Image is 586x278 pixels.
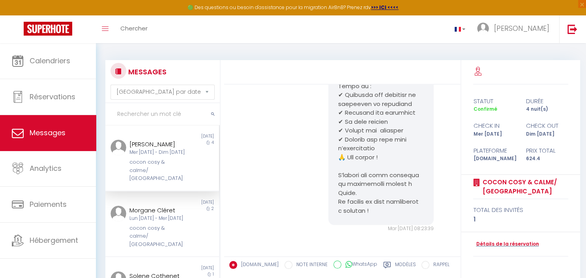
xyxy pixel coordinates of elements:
[129,206,185,215] div: Morgane Cléret
[468,155,520,163] div: [DOMAIN_NAME]
[30,235,78,245] span: Hébergement
[521,146,573,155] div: Prix total
[162,133,219,140] div: [DATE]
[129,215,185,222] div: Lun [DATE] - Mer [DATE]
[395,261,416,271] label: Modèles
[162,265,219,271] div: [DATE]
[468,146,520,155] div: Plateforme
[162,199,219,206] div: [DATE]
[292,261,328,270] label: NOTE INTERNE
[471,15,559,43] a: ... [PERSON_NAME]
[371,4,399,11] a: >>> ICI <<<<
[328,225,434,233] div: Mar [DATE] 08:23:39
[212,140,214,146] span: 4
[110,206,126,221] img: ...
[477,23,489,34] img: ...
[120,24,148,32] span: Chercher
[479,178,568,196] a: cocon cosy & calme/ [GEOGRAPHIC_DATA]
[521,155,573,163] div: 624.4
[473,205,568,215] div: total des invités
[468,96,520,106] div: statut
[24,22,72,36] img: Super Booking
[494,23,549,33] span: [PERSON_NAME]
[468,121,520,130] div: check in
[30,199,67,209] span: Paiements
[110,140,126,155] img: ...
[213,271,214,277] span: 1
[212,206,214,212] span: 2
[521,106,573,113] div: 4 nuit(s)
[341,261,377,269] label: WhatsApp
[105,103,220,125] input: Rechercher un mot clé
[473,215,568,224] div: 1
[468,130,520,138] div: Mer [DATE]
[521,96,573,106] div: durée
[429,261,449,270] label: RAPPEL
[30,128,66,138] span: Messages
[567,24,577,34] img: logout
[521,121,573,130] div: check out
[473,240,539,248] a: Détails de la réservation
[129,140,185,149] div: [PERSON_NAME]
[129,149,185,156] div: Mer [DATE] - Dim [DATE]
[521,130,573,138] div: Dim [DATE]
[126,63,167,81] h3: MESSAGES
[473,106,497,112] span: Confirmé
[30,163,62,173] span: Analytics
[237,261,279,270] label: [DOMAIN_NAME]
[114,15,154,43] a: Chercher
[30,56,70,66] span: Calendriers
[129,224,185,248] div: cocon cosy & calme/ [GEOGRAPHIC_DATA]
[129,158,185,182] div: cocon cosy & calme/ [GEOGRAPHIC_DATA]
[30,92,75,102] span: Réservations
